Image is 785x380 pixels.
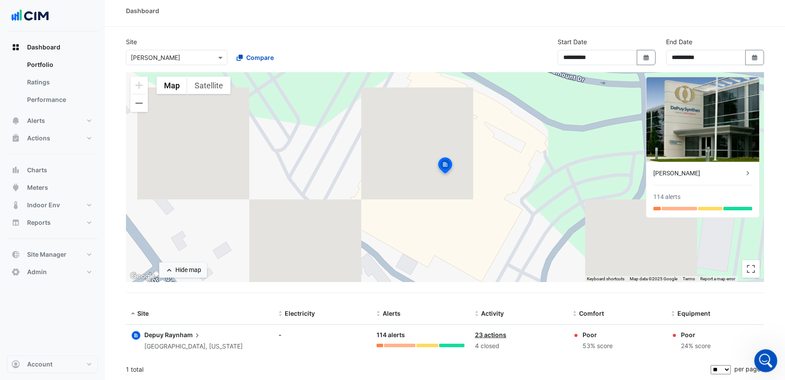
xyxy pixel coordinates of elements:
div: Dashboard [126,6,159,15]
img: logo [17,20,68,27]
button: Indoor Env [7,196,98,214]
a: Performance [20,91,98,108]
span: Messages [116,295,147,301]
span: Charts [27,166,47,174]
span: Equipment [677,310,710,317]
app-icon: Actions [11,134,20,143]
button: Zoom in [130,77,148,94]
span: Account [27,360,52,369]
a: Report a map error [700,276,735,281]
div: 24% score [681,341,711,351]
span: per page [734,365,761,373]
div: 4 closed [475,341,562,351]
img: site-pin-selected.svg [436,156,455,177]
span: Meters [27,183,48,192]
app-icon: Indoor Env [11,201,20,209]
span: Activity [481,310,504,317]
span: Actions [27,134,50,143]
p: How can we help? [17,77,157,92]
div: [PERSON_NAME] [653,169,743,178]
label: Start Date [558,37,587,46]
app-icon: Charts [11,166,20,174]
button: Meters [7,179,98,196]
span: Indoor Env [27,201,60,209]
div: Close [150,14,166,30]
img: Google [128,271,157,282]
a: 23 actions [475,331,506,338]
a: Ratings [20,73,98,91]
label: Site [126,37,137,46]
label: End Date [666,37,692,46]
img: Profile image for Brian [86,14,103,31]
span: Electricity [285,310,315,317]
fa-icon: Select Date [751,54,759,61]
button: Messages [87,273,175,308]
button: Compare [231,50,279,65]
span: Depuy [144,331,164,338]
fa-icon: Select Date [642,54,650,61]
span: Alerts [383,310,401,317]
span: Dashboard [27,43,60,52]
button: Actions [7,129,98,147]
div: Hide map [175,265,201,275]
button: Alerts [7,112,98,129]
img: Company Logo [10,7,50,24]
div: 114 alerts [653,192,680,202]
span: Reports [27,218,51,227]
button: Reports [7,214,98,231]
button: Keyboard shortcuts [587,276,625,282]
div: [GEOGRAPHIC_DATA], [US_STATE] [144,342,243,352]
span: Alerts [27,116,45,125]
button: Toggle fullscreen view [742,260,760,278]
app-icon: Reports [11,218,20,227]
iframe: Intercom live chat [754,349,778,373]
div: - [279,330,366,339]
button: Show satellite imagery [187,77,230,94]
span: Compare [246,53,274,62]
button: Site Manager [7,246,98,263]
button: Charts [7,161,98,179]
app-icon: Admin [11,268,20,276]
span: Home [34,295,53,301]
app-icon: Meters [11,183,20,192]
span: Admin [27,268,47,276]
a: Terms (opens in new tab) [683,276,695,281]
div: Poor [583,330,613,339]
button: Show street map [157,77,187,94]
div: 53% score [583,341,613,351]
span: Site [137,310,149,317]
button: Hide map [159,262,207,278]
app-icon: Dashboard [11,43,20,52]
div: Dashboard [7,56,98,112]
app-icon: Site Manager [11,250,20,259]
img: Depuy Raynham [646,77,759,162]
img: Profile image for Shane [102,14,120,31]
a: Open this area in Google Maps (opens a new window) [128,271,157,282]
div: Poor [681,330,711,339]
button: Account [7,356,98,373]
button: Dashboard [7,38,98,56]
div: 114 alerts [377,330,464,340]
span: Map data ©2025 Google [630,276,677,281]
p: Hi there [17,62,157,77]
img: Profile image for Howie [119,14,136,31]
button: Admin [7,263,98,281]
button: Zoom out [130,94,148,112]
span: Raynham [165,330,202,340]
a: Portfolio [20,56,98,73]
app-icon: Alerts [11,116,20,125]
span: Comfort [579,310,604,317]
span: Site Manager [27,250,66,259]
